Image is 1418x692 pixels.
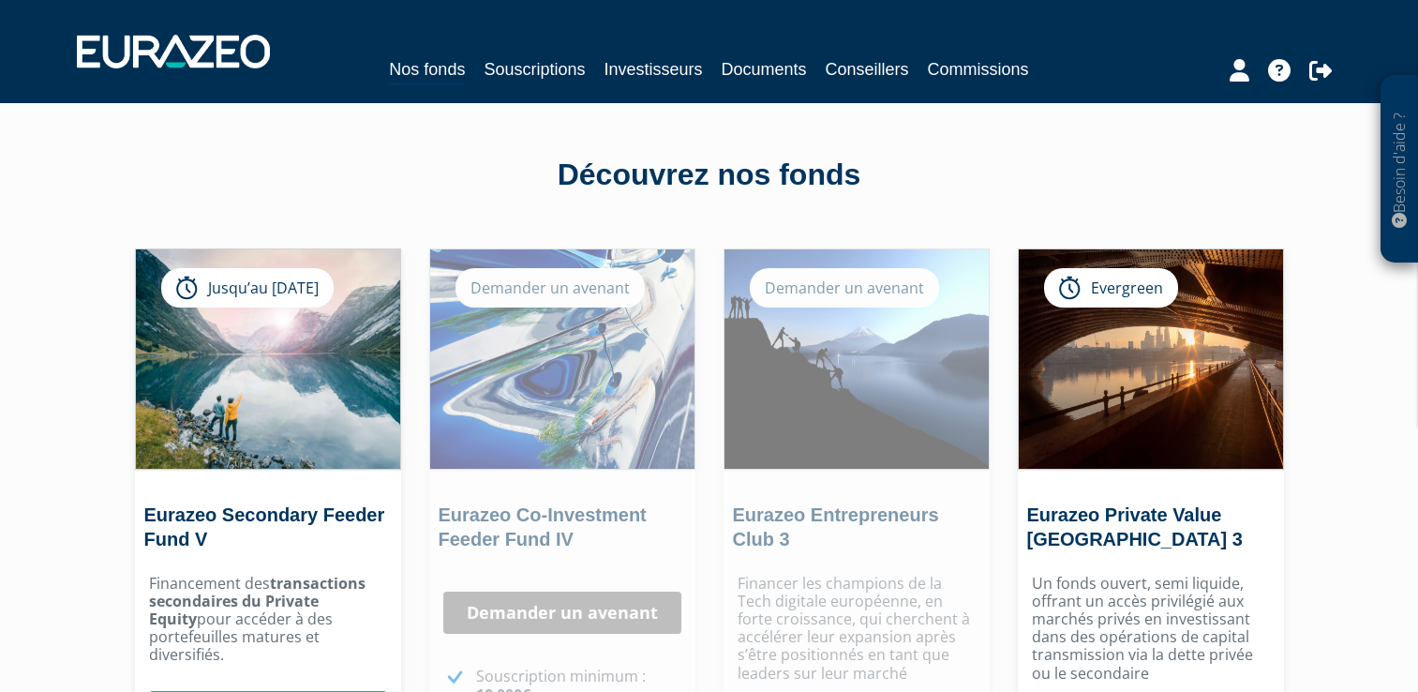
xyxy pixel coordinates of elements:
[1019,249,1283,469] img: Eurazeo Private Value Europe 3
[750,268,939,308] div: Demander un avenant
[430,249,694,469] img: Eurazeo Co-Investment Feeder Fund IV
[161,268,334,308] div: Jusqu’au [DATE]
[136,249,400,469] img: Eurazeo Secondary Feeder Fund V
[149,575,387,665] p: Financement des pour accéder à des portefeuilles matures et diversifiés.
[722,56,807,83] a: Documents
[733,504,939,549] a: Eurazeo Entrepreneurs Club 3
[604,56,702,83] a: Investisseurs
[439,504,647,549] a: Eurazeo Co-Investment Feeder Fund IV
[1032,575,1270,683] p: Un fonds ouvert, semi liquide, offrant un accès privilégié aux marchés privés en investissant dan...
[928,56,1029,83] a: Commissions
[738,575,976,683] p: Financer les champions de la Tech digitale européenne, en forte croissance, qui cherchent à accél...
[389,56,465,85] a: Nos fonds
[1389,85,1411,254] p: Besoin d'aide ?
[1044,268,1178,308] div: Evergreen
[455,268,645,308] div: Demander un avenant
[484,56,585,83] a: Souscriptions
[826,56,909,83] a: Conseillers
[144,504,385,549] a: Eurazeo Secondary Feeder Fund V
[724,249,989,469] img: Eurazeo Entrepreneurs Club 3
[149,573,366,629] strong: transactions secondaires du Private Equity
[77,35,270,68] img: 1732889491-logotype_eurazeo_blanc_rvb.png
[443,592,681,635] a: Demander un avenant
[1027,504,1243,549] a: Eurazeo Private Value [GEOGRAPHIC_DATA] 3
[175,154,1244,197] div: Découvrez nos fonds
